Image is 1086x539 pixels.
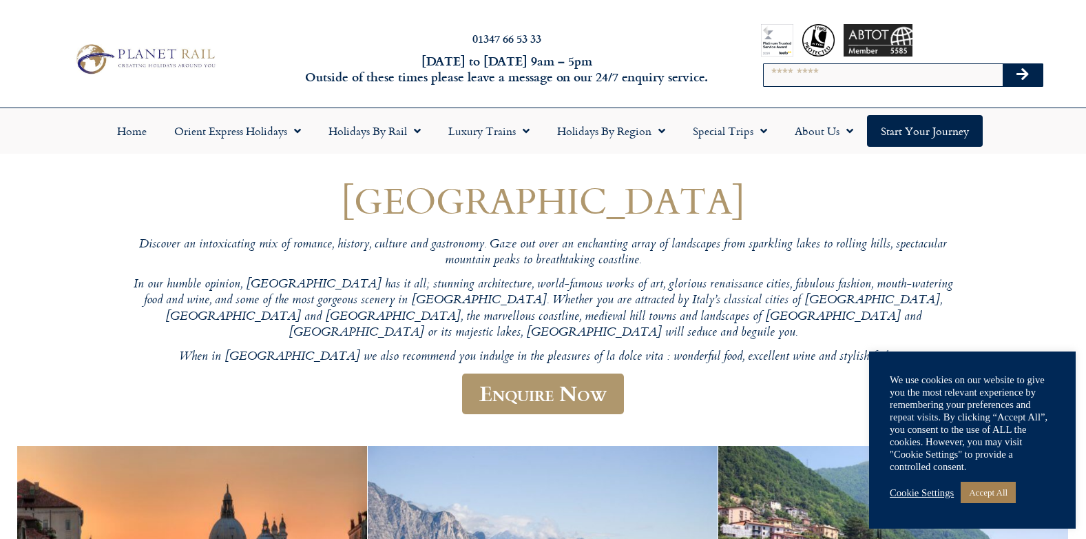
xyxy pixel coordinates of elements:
[130,277,957,341] p: In our humble opinion, [GEOGRAPHIC_DATA] has it all; stunning architecture, world-famous works of...
[679,115,781,147] a: Special Trips
[70,41,219,77] img: Planet Rail Train Holidays Logo
[103,115,160,147] a: Home
[7,115,1079,147] nav: Menu
[867,115,983,147] a: Start your Journey
[961,482,1016,503] a: Accept All
[890,487,954,499] a: Cookie Settings
[472,30,541,46] a: 01347 66 53 33
[130,237,957,269] p: Discover an intoxicating mix of romance, history, culture and gastronomy. Gaze out over an enchan...
[130,349,957,365] p: When in [GEOGRAPHIC_DATA] we also recommend you indulge in the pleasures of la dolce vita : wonde...
[435,115,543,147] a: Luxury Trains
[781,115,867,147] a: About Us
[315,115,435,147] a: Holidays by Rail
[130,180,957,221] h1: [GEOGRAPHIC_DATA]
[293,53,721,85] h6: [DATE] to [DATE] 9am – 5pm Outside of these times please leave a message on our 24/7 enquiry serv...
[543,115,679,147] a: Holidays by Region
[890,374,1055,473] div: We use cookies on our website to give you the most relevant experience by remembering your prefer...
[1003,64,1043,86] button: Search
[160,115,315,147] a: Orient Express Holidays
[462,374,624,414] a: Enquire Now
